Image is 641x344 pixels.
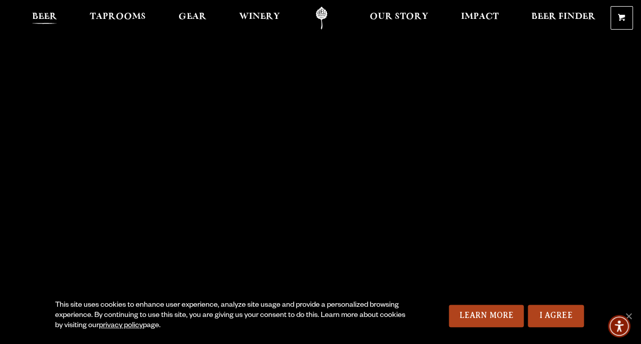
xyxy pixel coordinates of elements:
span: Beer [32,13,57,21]
a: I Agree [528,305,584,327]
a: Learn More [449,305,524,327]
span: Taprooms [90,13,146,21]
a: privacy policy [99,322,143,330]
a: Impact [454,7,505,30]
a: Gear [172,7,213,30]
div: This site uses cookies to enhance user experience, analyze site usage and provide a personalized ... [55,301,409,331]
a: Taprooms [83,7,152,30]
span: Winery [239,13,280,21]
a: Beer [25,7,64,30]
div: Accessibility Menu [608,315,630,337]
span: Impact [461,13,499,21]
a: Odell Home [302,7,341,30]
span: Beer Finder [531,13,596,21]
a: Winery [233,7,287,30]
a: Beer Finder [525,7,602,30]
span: Our Story [370,13,428,21]
span: Gear [178,13,207,21]
a: Our Story [363,7,435,30]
